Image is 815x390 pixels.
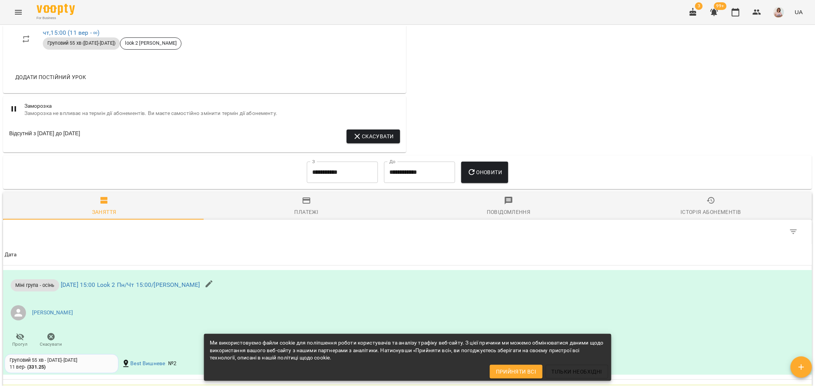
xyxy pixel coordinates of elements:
span: Дата [5,250,810,259]
span: 3 [695,2,703,10]
div: 11 вер - [10,364,45,371]
span: Додати постійний урок [15,73,86,82]
button: Прийняти всі [490,365,543,379]
span: Прийняти всі [496,367,536,376]
span: Міні група - осінь [11,282,59,289]
span: UA [795,8,803,16]
button: Додати постійний урок [12,70,89,84]
button: Фільтр [784,223,803,241]
span: Скасувати [353,132,394,141]
button: Прогул [5,330,36,351]
button: Скасувати [347,129,400,143]
span: Груповий 55 хв ([DATE]-[DATE]) [43,40,120,47]
span: For Business [37,16,75,21]
span: 99+ [714,2,727,10]
span: Тільки необхідні [551,367,602,376]
button: Скасувати [36,330,66,351]
img: a9a10fb365cae81af74a091d218884a8.jpeg [773,7,784,18]
div: Груповий 55 хв - [DATE]-[DATE]11 вер- (331.25) [5,354,118,373]
div: Sort [5,250,17,259]
img: Voopty Logo [37,4,75,15]
button: Тільки необхідні [545,365,608,379]
div: Дата [5,250,17,259]
div: Груповий 55 хв - [DATE]-[DATE] [10,357,113,364]
div: Table Toolbar [3,220,812,244]
a: [DATE] 15:00 Look 2 Пн/Чт 15:00/[PERSON_NAME] [61,281,200,288]
div: №2 [167,358,178,369]
div: look 2 [PERSON_NAME] [120,37,181,50]
div: Повідомлення [487,207,531,217]
button: Menu [9,3,28,21]
span: Скасувати [40,341,62,348]
b: ( 331.25 ) [27,364,45,370]
a: Best Вишневе [130,360,165,367]
span: Прогул [13,341,28,348]
div: Платежі [295,207,319,217]
a: [PERSON_NAME] [32,309,73,317]
span: Заморозка [24,102,400,110]
div: Ми використовуємо файли cookie для поліпшення роботи користувачів та аналізу трафіку веб-сайту. З... [210,336,605,365]
span: Оновити [467,168,502,177]
span: look 2 [PERSON_NAME] [120,40,181,47]
button: UA [792,5,806,19]
a: чт,15:00 (11 вер - ∞) [43,29,99,36]
div: Заняття [92,207,117,217]
span: Заморозка не впливає на термін дії абонементів. Ви маєте самостійно змінити термін дії абонементу. [24,110,400,117]
div: Історія абонементів [681,207,741,217]
button: Оновити [461,162,508,183]
div: Відсутній з [DATE] до [DATE] [9,129,80,143]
